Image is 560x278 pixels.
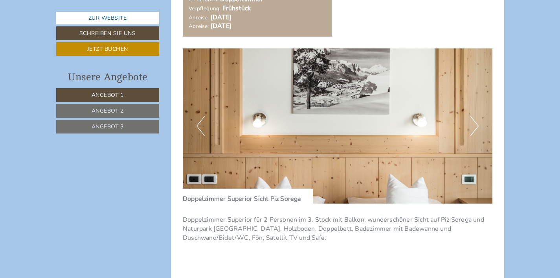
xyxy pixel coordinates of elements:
[263,208,310,221] button: Senden
[6,21,134,45] div: Guten Tag, wie können wir Ihnen helfen?
[56,12,159,24] a: Zur Website
[222,4,251,13] b: Frühstück
[140,6,170,19] div: [DATE]
[189,22,209,30] small: Abreise:
[183,48,492,204] img: image
[470,116,479,136] button: Next
[12,23,130,29] div: Hotel Ciasa Rü Blanch - Authentic view
[56,70,159,84] div: Unsere Angebote
[196,116,205,136] button: Previous
[183,215,492,243] p: Doppelzimmer Superior für 2 Personen im 3. Stock mit Balkon, wunderschöner Sicht auf Piz Sorega u...
[92,91,124,99] span: Angebot 1
[92,123,124,130] span: Angebot 3
[189,14,209,21] small: Anreise:
[56,42,159,56] a: Jetzt buchen
[211,22,231,30] b: [DATE]
[211,13,231,22] b: [DATE]
[183,189,313,204] div: Doppelzimmer Superior Sicht Piz Sorega
[56,26,159,40] a: Schreiben Sie uns
[189,5,220,12] small: Verpflegung:
[12,38,130,44] small: 22:00
[92,107,124,115] span: Angebot 2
